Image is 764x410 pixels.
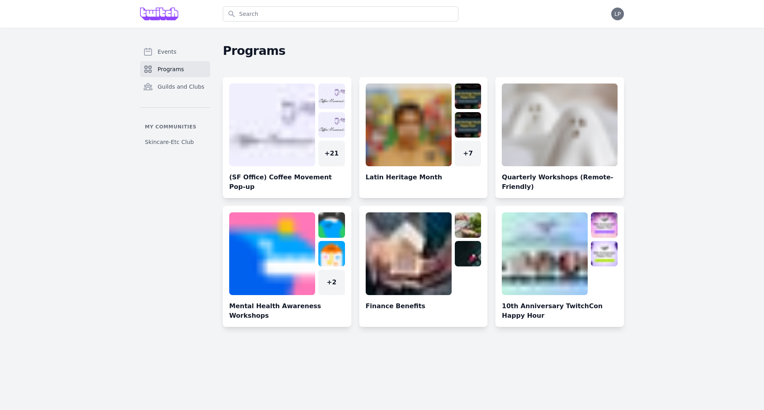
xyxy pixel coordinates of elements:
[140,44,210,60] a: Events
[614,11,621,17] span: LP
[158,48,176,56] span: Events
[140,8,178,20] img: Grove
[158,83,205,91] span: Guilds and Clubs
[140,79,210,95] a: Guilds and Clubs
[145,138,194,146] span: Skincare-Etc Club
[140,44,210,149] nav: Sidebar
[158,65,184,73] span: Programs
[223,6,458,21] input: Search
[611,8,624,20] button: LP
[140,61,210,77] a: Programs
[140,124,210,130] p: My communities
[223,44,624,58] h2: Programs
[140,135,210,149] a: Skincare-Etc Club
